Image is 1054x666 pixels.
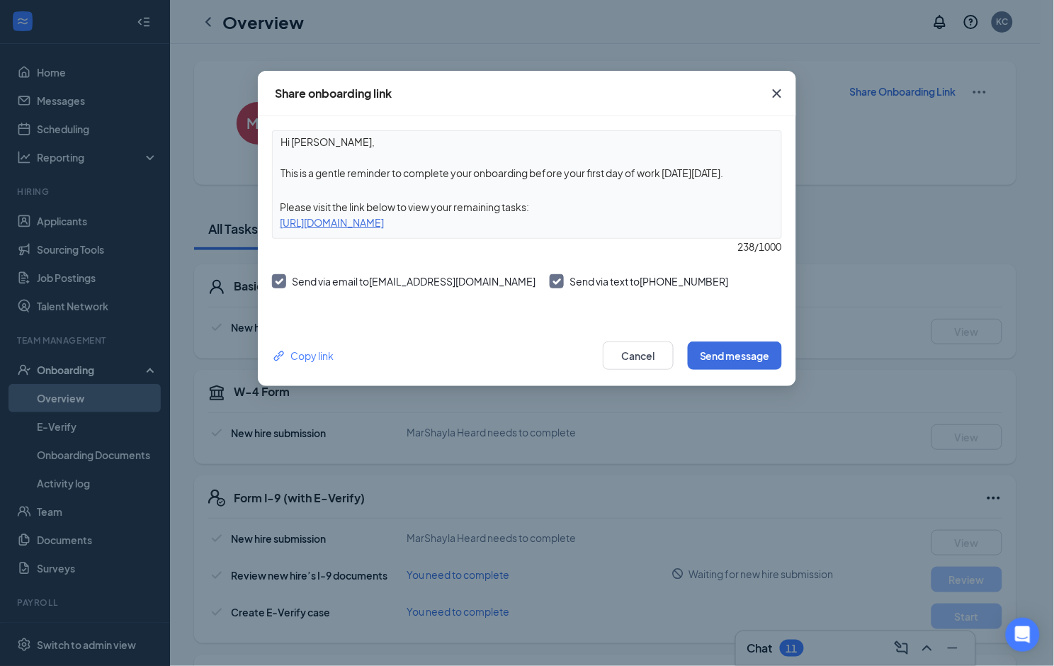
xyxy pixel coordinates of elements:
div: Share onboarding link [275,86,392,101]
span: Send via email to [EMAIL_ADDRESS][DOMAIN_NAME] [292,275,535,288]
svg: Link [272,349,287,363]
div: Open Intercom Messenger [1006,618,1040,652]
div: Please visit the link below to view your remaining tasks: [273,199,781,215]
span: Send via text to [PHONE_NUMBER] [569,275,729,288]
button: Close [758,71,796,116]
textarea: Hi [PERSON_NAME], This is a gentle reminder to complete your onboarding before your first day of ... [273,131,781,184]
div: 238 / 1000 [272,239,782,254]
div: [URL][DOMAIN_NAME] [273,215,781,230]
div: Copy link [272,348,334,363]
button: Link Copy link [272,348,334,363]
button: Send message [688,342,782,370]
button: Cancel [603,342,674,370]
svg: Cross [769,85,786,102]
